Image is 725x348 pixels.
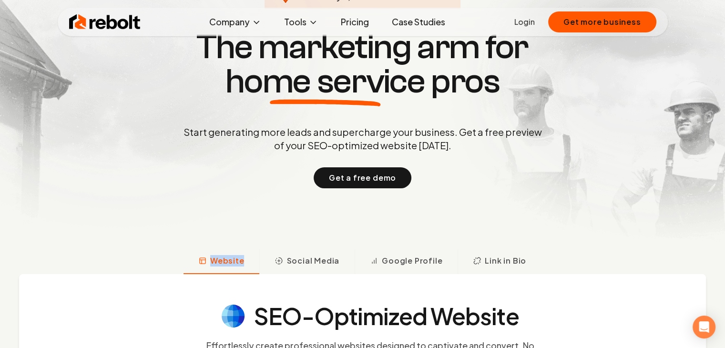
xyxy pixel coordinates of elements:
p: Start generating more leads and supercharge your business. Get a free preview of your SEO-optimiz... [182,125,544,152]
span: Link in Bio [485,255,526,266]
button: Social Media [259,249,355,274]
span: Website [210,255,245,266]
button: Website [184,249,260,274]
a: Pricing [333,12,377,31]
span: Google Profile [382,255,442,266]
button: Get more business [548,11,656,32]
a: Login [514,16,535,28]
button: Google Profile [355,249,458,274]
span: home service [225,64,425,99]
span: Social Media [286,255,339,266]
h1: The marketing arm for pros [134,30,592,99]
button: Link in Bio [458,249,541,274]
button: Company [202,12,269,31]
a: Case Studies [384,12,453,31]
button: Tools [276,12,326,31]
div: Open Intercom Messenger [693,316,715,338]
button: Get a free demo [314,167,411,188]
h4: SEO-Optimized Website [254,305,519,328]
img: Rebolt Logo [69,12,141,31]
